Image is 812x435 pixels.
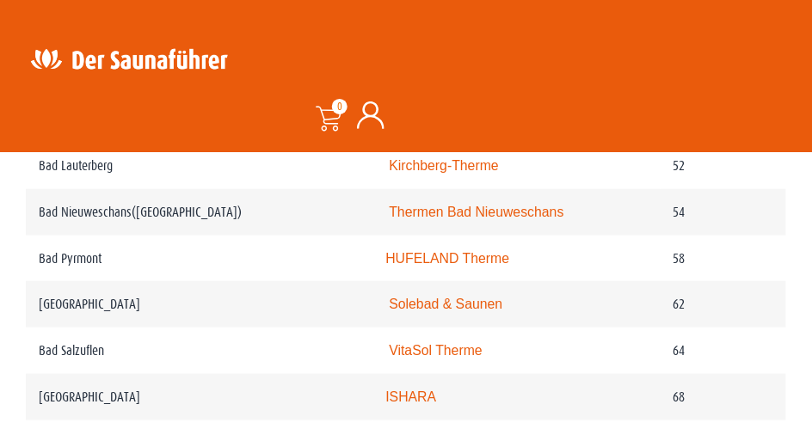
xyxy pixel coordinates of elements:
[661,374,786,420] td: 68
[390,158,500,173] a: Kirchberg-Therme
[661,281,786,328] td: 62
[386,389,437,404] a: ISHARA
[26,328,373,374] td: Bad Salzuflen
[386,251,510,266] a: HUFELAND Therme
[390,297,503,311] a: Solebad & Saunen
[26,281,373,328] td: [GEOGRAPHIC_DATA]
[26,143,373,189] td: Bad Lauterberg
[26,236,373,282] td: Bad Pyrmont
[26,374,373,420] td: [GEOGRAPHIC_DATA]
[332,99,348,114] span: 0
[661,143,786,189] td: 52
[661,236,786,282] td: 58
[390,205,564,219] a: Thermen Bad Nieuweschans
[661,189,786,236] td: 54
[390,343,483,358] a: VitaSol Therme
[26,189,373,236] td: Bad Nieuweschans([GEOGRAPHIC_DATA])
[661,328,786,374] td: 64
